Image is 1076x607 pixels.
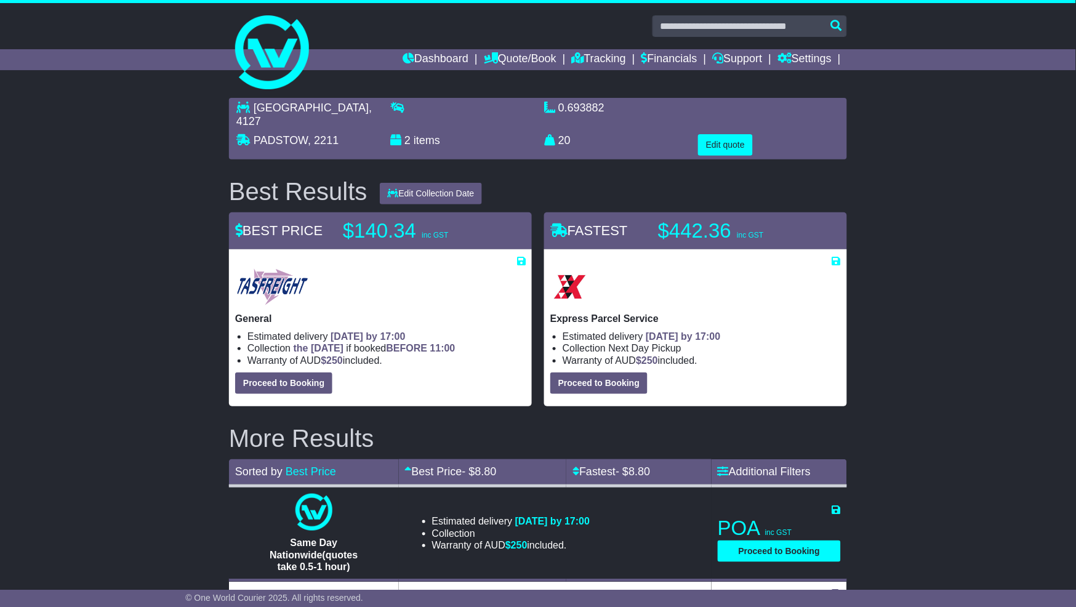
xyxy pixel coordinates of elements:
span: inc GST [422,231,448,239]
span: , 4127 [236,102,372,127]
a: Additional Filters [718,465,811,478]
span: 8.80 [475,465,497,478]
li: Warranty of AUD included. [247,355,526,366]
span: 250 [641,355,658,366]
img: One World Courier: Same Day Nationwide(quotes take 0.5-1 hour) [295,494,332,531]
span: - $ [616,465,650,478]
a: Quote/Book [484,49,556,70]
button: Edit Collection Date [380,183,483,204]
div: Best Results [223,178,374,205]
li: Estimated delivery [432,515,590,527]
a: Fastest- $8.80 [572,465,650,478]
p: General [235,313,526,324]
li: Collection [432,528,590,539]
button: Proceed to Booking [718,541,841,562]
a: Settings [777,49,832,70]
li: Collection [247,342,526,354]
li: Warranty of AUD included. [432,539,590,551]
li: Estimated delivery [247,331,526,342]
span: inc GST [737,231,763,239]
span: - $ [462,465,497,478]
span: $ [505,540,528,550]
span: items [414,134,440,147]
button: Edit quote [698,134,753,156]
span: the [DATE] [294,343,343,353]
span: FASTEST [550,223,628,238]
img: Tasfreight: General [235,267,310,307]
h2: More Results [229,425,847,452]
span: 0.693882 [558,102,604,114]
span: 250 [326,355,343,366]
span: 2 [404,134,411,147]
span: [GEOGRAPHIC_DATA] [254,102,369,114]
span: BEST PRICE [235,223,323,238]
span: Same Day Nationwide(quotes take 0.5-1 hour) [270,537,358,571]
p: $140.34 [343,219,497,243]
span: PADSTOW [254,134,308,147]
a: Best Price [286,465,336,478]
li: Estimated delivery [563,331,841,342]
span: Next Day Pickup [609,343,681,353]
li: Collection [563,342,841,354]
a: Tracking [572,49,626,70]
img: Border Express: Express Parcel Service [550,267,590,307]
a: Dashboard [403,49,468,70]
p: POA [718,516,841,541]
a: Best Price- $8.80 [405,465,497,478]
span: 8.80 [628,465,650,478]
p: $442.36 [658,219,812,243]
p: Express Parcel Service [550,313,841,324]
span: 250 [511,540,528,550]
span: [DATE] by 17:00 [646,331,721,342]
span: $ [636,355,658,366]
span: © One World Courier 2025. All rights reserved. [185,593,363,603]
span: [DATE] by 17:00 [515,516,590,526]
span: BEFORE [387,343,428,353]
span: inc GST [765,528,792,537]
span: if booked [294,343,456,353]
span: 20 [558,134,571,147]
span: Sorted by [235,465,283,478]
a: Support [713,49,763,70]
span: $ [321,355,343,366]
button: Proceed to Booking [550,372,648,394]
a: Financials [641,49,697,70]
button: Proceed to Booking [235,372,332,394]
span: [DATE] by 17:00 [331,331,406,342]
span: 11:00 [430,343,456,353]
span: , 2211 [308,134,339,147]
li: Warranty of AUD included. [563,355,841,366]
